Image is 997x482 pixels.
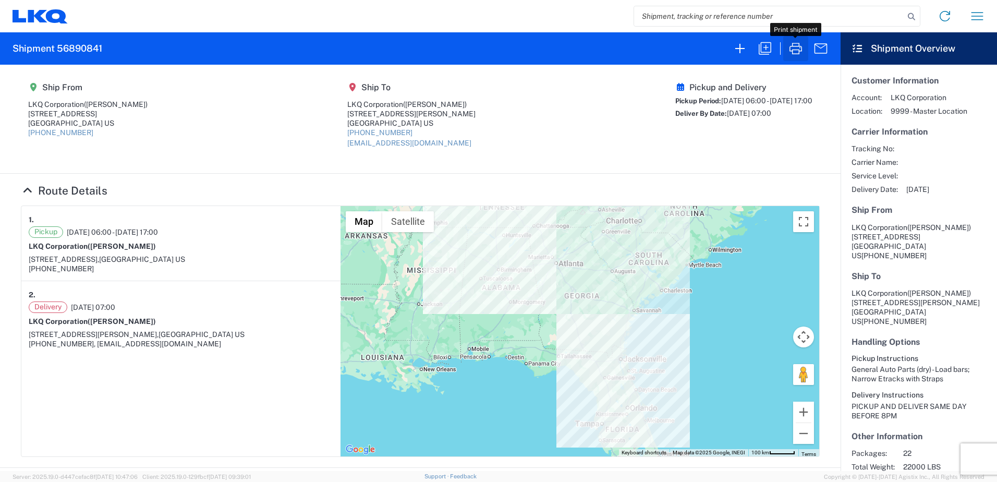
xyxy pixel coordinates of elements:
[903,449,992,458] span: 22
[28,109,148,118] div: [STREET_ADDRESS]
[29,242,156,250] strong: LKQ Corporation
[634,6,904,26] input: Shipment, tracking or reference number
[347,82,476,92] h5: Ship To
[852,144,898,153] span: Tracking No:
[343,443,378,456] a: Open this area in Google Maps (opens a new window)
[673,450,745,455] span: Map data ©2025 Google, INEGI
[852,337,986,347] h5: Handling Options
[209,474,251,480] span: [DATE] 09:39:01
[13,42,102,55] h2: Shipment 56890841
[84,100,148,109] span: ([PERSON_NAME])
[861,251,927,260] span: [PHONE_NUMBER]
[903,462,992,472] span: 22000 LBS
[21,184,107,197] a: Hide Details
[675,110,727,117] span: Deliver By Date:
[29,330,159,339] span: [STREET_ADDRESS][PERSON_NAME],
[852,127,986,137] h5: Carrier Information
[793,402,814,423] button: Zoom in
[852,223,986,260] address: [GEOGRAPHIC_DATA] US
[852,354,986,363] h6: Pickup Instructions
[142,474,251,480] span: Client: 2025.19.0-129fbcf
[852,271,986,281] h5: Ship To
[852,205,986,215] h5: Ship From
[801,451,816,457] a: Terms
[403,100,467,109] span: ([PERSON_NAME])
[793,423,814,444] button: Zoom out
[95,474,138,480] span: [DATE] 10:47:06
[28,128,93,137] a: [PHONE_NUMBER]
[28,118,148,128] div: [GEOGRAPHIC_DATA] US
[424,473,451,479] a: Support
[852,289,980,307] span: LKQ Corporation [STREET_ADDRESS][PERSON_NAME]
[347,118,476,128] div: [GEOGRAPHIC_DATA] US
[343,443,378,456] img: Google
[891,93,967,102] span: LKQ Corporation
[793,364,814,385] button: Drag Pegman onto the map to open Street View
[852,288,986,326] address: [GEOGRAPHIC_DATA] US
[67,227,158,237] span: [DATE] 06:00 - [DATE] 17:00
[29,213,34,226] strong: 1.
[675,97,721,105] span: Pickup Period:
[727,109,771,117] span: [DATE] 07:00
[852,158,898,167] span: Carrier Name:
[841,32,997,65] header: Shipment Overview
[88,242,156,250] span: ([PERSON_NAME])
[622,449,666,456] button: Keyboard shortcuts
[29,264,333,273] div: [PHONE_NUMBER]
[347,139,471,147] a: [EMAIL_ADDRESS][DOMAIN_NAME]
[852,233,920,241] span: [STREET_ADDRESS]
[852,93,882,102] span: Account:
[852,365,986,383] div: General Auto Parts (dry) - Load bars; Narrow Etracks with Straps
[852,391,986,400] h6: Delivery Instructions
[28,100,148,109] div: LKQ Corporation
[28,82,148,92] h5: Ship From
[382,211,434,232] button: Show satellite imagery
[29,302,67,313] span: Delivery
[907,223,971,232] span: ([PERSON_NAME])
[88,317,156,326] span: ([PERSON_NAME])
[748,449,798,456] button: Map Scale: 100 km per 46 pixels
[751,450,769,455] span: 100 km
[721,97,812,105] span: [DATE] 06:00 - [DATE] 17:00
[71,303,115,312] span: [DATE] 07:00
[852,106,882,116] span: Location:
[793,211,814,232] button: Toggle fullscreen view
[852,449,895,458] span: Packages:
[907,289,971,297] span: ([PERSON_NAME])
[29,317,156,326] strong: LKQ Corporation
[861,317,927,326] span: [PHONE_NUMBER]
[793,327,814,347] button: Map camera controls
[159,330,245,339] span: [GEOGRAPHIC_DATA] US
[852,76,986,86] h5: Customer Information
[891,106,967,116] span: 9999 - Master Location
[675,82,812,92] h5: Pickup and Delivery
[852,462,895,472] span: Total Weight:
[852,185,898,194] span: Delivery Date:
[450,473,477,479] a: Feedback
[852,223,907,232] span: LKQ Corporation
[29,226,63,238] span: Pickup
[852,171,898,180] span: Service Level:
[29,288,35,302] strong: 2.
[99,255,185,263] span: [GEOGRAPHIC_DATA] US
[29,339,333,348] div: [PHONE_NUMBER], [EMAIL_ADDRESS][DOMAIN_NAME]
[852,402,986,420] div: PICKUP AND DELIVER SAME DAY BEFORE 8PM
[347,100,476,109] div: LKQ Corporation
[347,109,476,118] div: [STREET_ADDRESS][PERSON_NAME]
[347,128,412,137] a: [PHONE_NUMBER]
[13,474,138,480] span: Server: 2025.19.0-d447cefac8f
[29,255,99,263] span: [STREET_ADDRESS],
[906,185,929,194] span: [DATE]
[824,472,984,481] span: Copyright © [DATE]-[DATE] Agistix Inc., All Rights Reserved
[852,431,986,441] h5: Other Information
[346,211,382,232] button: Show street map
